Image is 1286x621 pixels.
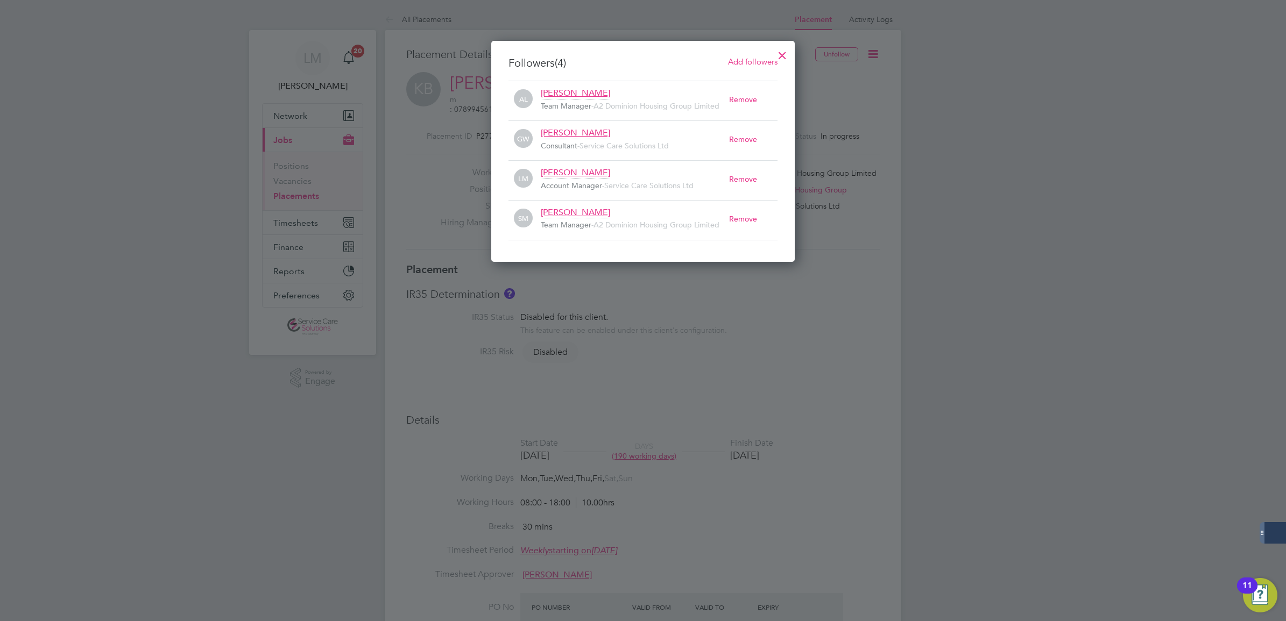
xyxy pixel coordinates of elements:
[580,141,669,151] span: Service Care Solutions Ltd
[729,207,778,231] div: Remove
[514,90,533,109] span: AL
[1243,578,1277,612] button: Open Resource Center, 11 new notifications
[577,141,580,151] span: -
[555,56,566,70] span: (4)
[508,56,778,70] h3: Followers
[593,101,719,111] span: A2 Dominion Housing Group Limited
[728,56,778,67] span: Add followers
[541,141,577,151] span: Consultant
[514,209,533,228] span: SM
[591,101,593,111] span: -
[514,169,533,188] span: LM
[729,127,778,151] div: Remove
[541,167,610,178] span: [PERSON_NAME]
[604,181,694,190] span: Service Care Solutions Ltd
[514,130,533,148] span: GW
[541,88,610,98] span: [PERSON_NAME]
[593,220,719,230] span: A2 Dominion Housing Group Limited
[541,207,610,218] span: [PERSON_NAME]
[541,127,610,138] span: [PERSON_NAME]
[541,220,591,230] span: Team Manager
[541,101,591,111] span: Team Manager
[541,181,602,190] span: Account Manager
[729,167,778,191] div: Remove
[602,181,604,190] span: -
[729,88,778,111] div: Remove
[1242,586,1252,599] div: 11
[591,220,593,230] span: -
